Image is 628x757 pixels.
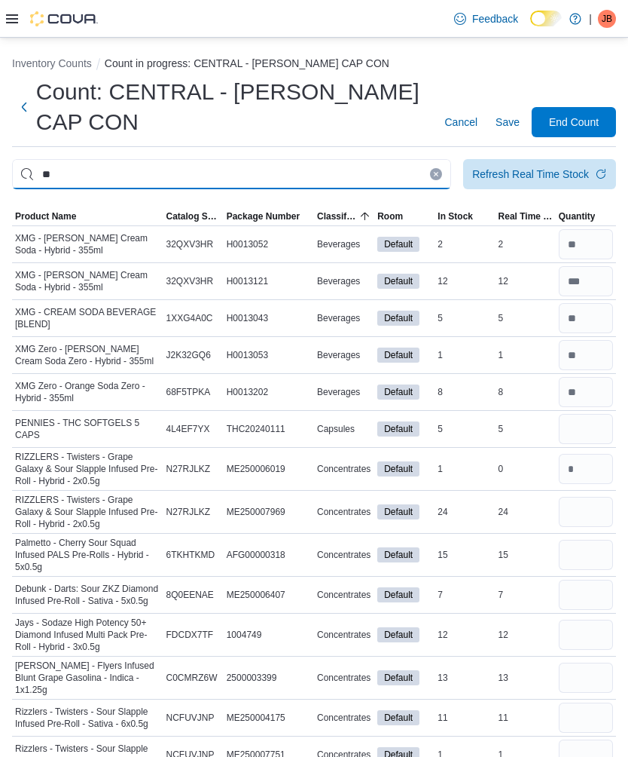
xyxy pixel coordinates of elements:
div: 11 [495,709,556,727]
span: Default [384,588,413,602]
span: FDCDX7TF [166,629,214,641]
span: J2K32GQ6 [166,349,211,361]
span: Capsules [317,423,355,435]
span: Default [377,461,419,477]
input: This is a search bar. After typing your query, hit enter to filter the results lower in the page. [12,159,451,189]
img: Cova [30,11,98,26]
button: Refresh Real Time Stock [463,159,616,189]
div: 15 [495,546,556,564]
span: Default [384,711,413,725]
div: 7 [495,586,556,604]
div: H0013202 [224,383,314,401]
span: N27RJLKZ [166,463,211,475]
div: 24 [495,503,556,521]
div: Jay Berry [598,10,616,28]
div: 15 [434,546,495,564]
span: Catalog SKU [166,210,221,222]
div: 1 [434,460,495,478]
button: Product Name [12,207,163,225]
div: 1 [434,346,495,364]
div: ME250006019 [224,460,314,478]
span: Feedback [472,11,518,26]
span: Default [384,385,413,399]
nav: An example of EuiBreadcrumbs [12,56,616,74]
div: 8 [434,383,495,401]
span: RIZZLERS - Twisters - Grape Galaxy & Sour Slapple Infused Pre-Roll - Hybrid - 2x0.5g [15,494,160,530]
span: Default [377,348,419,363]
span: Beverages [317,386,360,398]
span: Palmetto - Cherry Sour Squad Infused PALS Pre-Rolls - Hybrid - 5x0.5g [15,537,160,573]
span: Package Number [227,210,300,222]
div: H0013121 [224,272,314,290]
div: 24 [434,503,495,521]
span: Save [495,115,520,130]
span: XMG Zero - [PERSON_NAME] Cream Soda Zero - Hybrid - 355ml [15,343,160,367]
button: Inventory Counts [12,57,92,69]
span: XMG - [PERSON_NAME] Cream Soda - Hybrid - 355ml [15,232,160,256]
span: 68F5TPKA [166,386,211,398]
span: Debunk - Darts: Sour ZKZ Diamond Infused Pre-Roll - Sativa - 5x0.5g [15,583,160,607]
span: Default [384,505,413,519]
span: Real Time Stock [498,210,553,222]
button: Catalog SKU [163,207,224,225]
button: Cancel [438,107,483,137]
span: [PERSON_NAME] - Flyers Infused Blunt Grape Gasolina - Indica - 1x1.25g [15,660,160,696]
span: Default [377,504,419,519]
div: ME250004175 [224,709,314,727]
div: 5 [495,420,556,438]
button: Real Time Stock [495,207,556,225]
span: 1XXG4A0C [166,312,213,324]
span: Concentrates [317,506,370,518]
button: Next [12,92,36,122]
div: Refresh Real Time Stock [472,167,589,182]
div: 8 [495,383,556,401]
a: Feedback [448,4,524,34]
div: ME250006407 [224,586,314,604]
div: AFG00000318 [224,546,314,564]
span: RIZZLERS - Twisters - Grape Galaxy & Sour Slapple Infused Pre-Roll - Hybrid - 2x0.5g [15,451,160,487]
div: 5 [434,420,495,438]
input: Dark Mode [530,11,562,26]
span: Default [377,587,419,602]
span: Classification [317,210,356,222]
p: | [589,10,592,28]
button: Count in progress: CENTRAL - [PERSON_NAME] CAP CON [105,57,389,69]
span: Default [377,385,419,400]
div: 2 [495,235,556,253]
span: Default [377,311,419,326]
div: H0013043 [224,309,314,327]
span: JB [602,10,612,28]
span: Beverages [317,312,360,324]
div: 13 [495,669,556,687]
span: Rizzlers - Twisters - Sour Slapple Infused Pre-Roll - Sativa - 6x0.5g [15,706,160,730]
span: Dark Mode [530,26,531,27]
div: 12 [495,272,556,290]
div: 1004749 [224,626,314,644]
button: Clear input [430,168,442,180]
span: Room [377,210,403,222]
div: 2 [434,235,495,253]
span: Jays - Sodaze High Potency 50+ Diamond Infused Multi Pack Pre-Roll - Hybrid - 3x0.5g [15,617,160,653]
h1: Count: CENTRAL - [PERSON_NAME] CAP CON [36,77,427,137]
div: 13 [434,669,495,687]
span: 4L4EF7YX [166,423,210,435]
span: Default [377,547,419,562]
span: Beverages [317,238,360,250]
div: H0013052 [224,235,314,253]
span: Default [384,628,413,642]
div: 0 [495,460,556,478]
span: Default [384,238,413,251]
span: Cancel [444,115,477,130]
div: 2500003399 [224,669,314,687]
span: Beverages [317,349,360,361]
button: In Stock [434,207,495,225]
div: THC20240111 [224,420,314,438]
button: End Count [532,107,616,137]
span: In Stock [437,210,473,222]
span: N27RJLKZ [166,506,211,518]
button: Save [489,107,526,137]
div: H0013053 [224,346,314,364]
span: Default [377,237,419,252]
span: Default [384,462,413,476]
span: Concentrates [317,712,370,724]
